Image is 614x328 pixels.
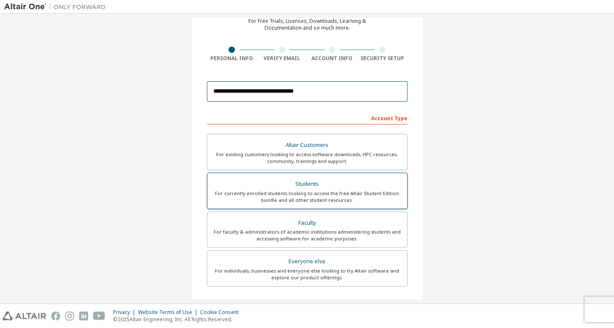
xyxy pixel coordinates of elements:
[207,55,257,62] div: Personal Info
[212,267,402,281] div: For individuals, businesses and everyone else looking to try Altair software and explore our prod...
[138,309,200,316] div: Website Terms of Use
[93,311,105,320] img: youtube.svg
[212,139,402,151] div: Altair Customers
[357,55,407,62] div: Security Setup
[113,309,138,316] div: Privacy
[200,309,244,316] div: Cookie Consent
[248,18,366,31] div: For Free Trials, Licenses, Downloads, Learning & Documentation and so much more.
[212,229,402,242] div: For faculty & administrators of academic institutions administering students and accessing softwa...
[79,311,88,320] img: linkedin.svg
[212,217,402,229] div: Faculty
[212,256,402,267] div: Everyone else
[3,311,46,320] img: altair_logo.svg
[212,178,402,190] div: Students
[207,111,407,124] div: Account Type
[65,311,74,320] img: instagram.svg
[307,55,358,62] div: Account Info
[4,3,110,11] img: Altair One
[51,311,60,320] img: facebook.svg
[212,151,402,165] div: For existing customers looking to access software downloads, HPC resources, community, trainings ...
[212,190,402,204] div: For currently enrolled students looking to access the free Altair Student Edition bundle and all ...
[257,55,307,62] div: Verify Email
[113,316,244,323] p: © 2025 Altair Engineering, Inc. All Rights Reserved.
